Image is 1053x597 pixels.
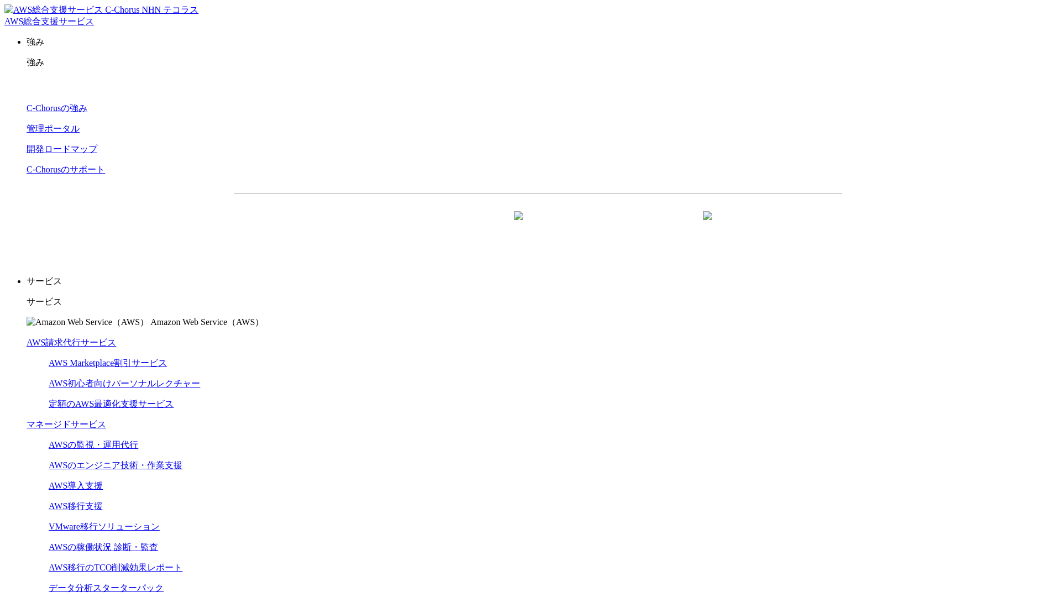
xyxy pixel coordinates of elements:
a: まずは相談する [543,212,721,239]
img: AWS総合支援サービス C-Chorus [4,4,140,16]
a: AWS Marketplace割引サービス [49,358,167,368]
a: AWS移行のTCO削減効果レポート [49,563,182,572]
p: 強み [27,36,1049,48]
img: Amazon Web Service（AWS） [27,317,149,328]
p: サービス [27,276,1049,287]
a: AWSの稼働状況 診断・監査 [49,542,158,552]
a: 開発ロードマップ [27,144,97,154]
a: 定額のAWS最適化支援サービス [49,399,174,409]
a: データ分析スターターパック [49,583,164,593]
a: AWS総合支援サービス C-Chorus NHN テコラスAWS総合支援サービス [4,5,198,26]
a: 管理ポータル [27,124,80,133]
a: AWS導入支援 [49,481,103,490]
a: AWSの監視・運用代行 [49,440,138,449]
span: Amazon Web Service（AWS） [150,317,264,327]
a: VMware移行ソリューション [49,522,160,531]
a: AWS初心者向けパーソナルレクチャー [49,379,200,388]
a: C-Chorusのサポート [27,165,105,174]
a: AWSのエンジニア技術・作業支援 [49,460,182,470]
a: AWS請求代行サービス [27,338,116,347]
a: 資料を請求する [354,212,532,239]
img: 矢印 [514,211,523,240]
a: マネージドサービス [27,420,106,429]
p: サービス [27,296,1049,308]
p: 強み [27,57,1049,69]
img: 矢印 [703,211,712,240]
a: C-Chorusの強み [27,103,87,113]
a: AWS移行支援 [49,501,103,511]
